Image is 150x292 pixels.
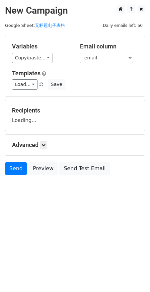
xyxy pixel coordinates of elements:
span: Daily emails left: 50 [101,22,145,29]
a: Daily emails left: 50 [101,23,145,28]
a: Send [5,162,27,175]
h5: Variables [12,43,70,50]
a: Preview [29,162,58,175]
a: Copy/paste... [12,53,52,63]
button: Save [48,79,65,90]
h5: Email column [80,43,138,50]
a: Send Test Email [59,162,110,175]
a: Templates [12,70,40,77]
h5: Advanced [12,141,138,149]
small: Google Sheet: [5,23,65,28]
div: Loading... [12,107,138,124]
a: Load... [12,79,37,90]
h2: New Campaign [5,5,145,16]
h5: Recipients [12,107,138,114]
a: 无标题电子表格 [35,23,65,28]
